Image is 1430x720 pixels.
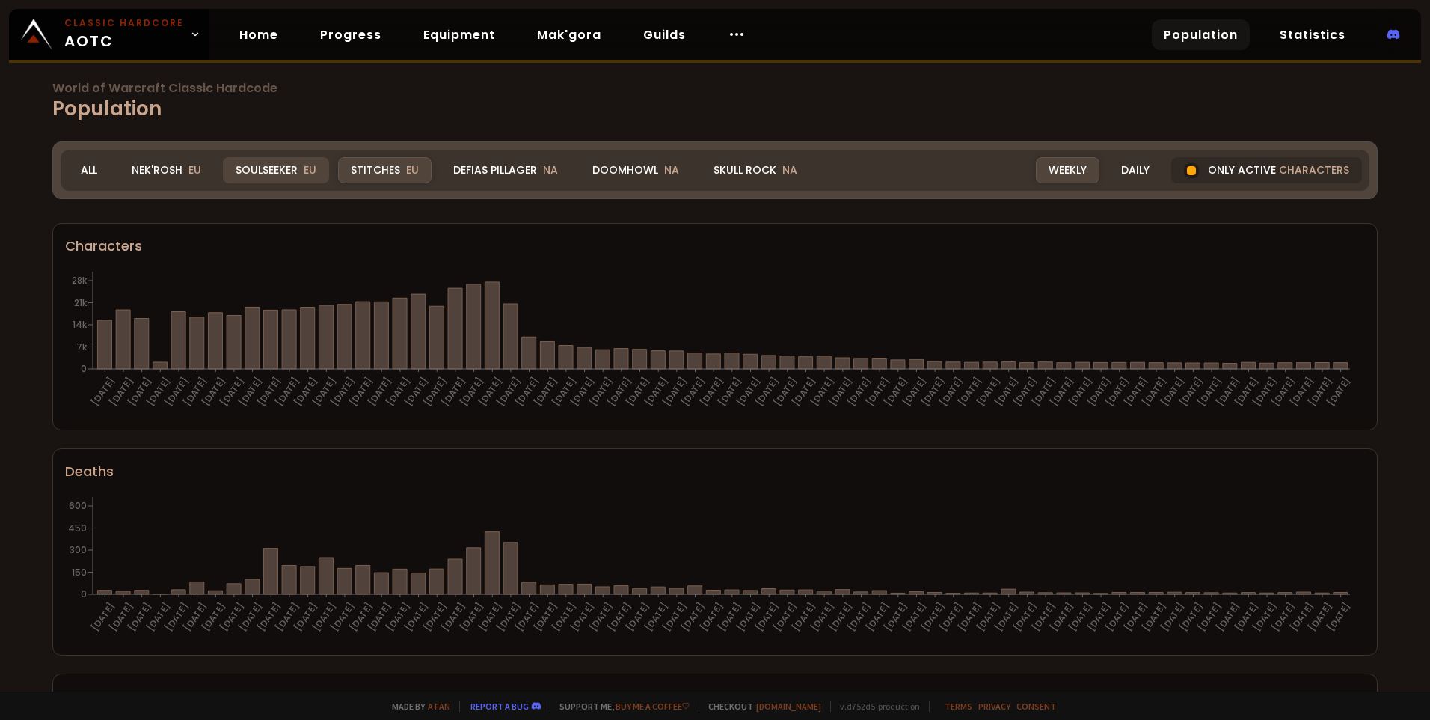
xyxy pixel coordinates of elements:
[1268,375,1298,409] text: [DATE]
[616,701,690,712] a: Buy me a coffee
[254,600,283,634] text: [DATE]
[568,375,597,409] text: [DATE]
[1324,375,1353,409] text: [DATE]
[273,600,302,634] text: [DATE]
[1251,375,1280,409] text: [DATE]
[308,19,393,50] a: Progress
[441,157,571,183] div: Defias Pillager
[1103,375,1132,409] text: [DATE]
[1121,600,1150,634] text: [DATE]
[328,375,357,409] text: [DATE]
[223,157,329,183] div: Soulseeker
[945,701,972,712] a: Terms
[512,600,541,634] text: [DATE]
[1066,375,1095,409] text: [DATE]
[236,600,265,634] text: [DATE]
[68,157,110,183] div: All
[52,82,1378,94] span: World of Warcraft Classic Hardcode
[107,600,136,634] text: [DATE]
[1176,375,1206,409] text: [DATE]
[531,600,560,634] text: [DATE]
[402,600,431,634] text: [DATE]
[1306,600,1335,634] text: [DATE]
[144,600,173,634] text: [DATE]
[144,375,173,409] text: [DATE]
[550,375,579,409] text: [DATE]
[623,600,652,634] text: [DATE]
[1140,600,1169,634] text: [DATE]
[992,600,1022,634] text: [DATE]
[52,82,1378,123] h1: Population
[734,375,763,409] text: [DATE]
[992,375,1022,409] text: [DATE]
[73,318,88,331] tspan: 14k
[1171,157,1362,183] div: Only active
[830,701,920,712] span: v. d752d5 - production
[1195,375,1224,409] text: [DATE]
[439,600,468,634] text: [DATE]
[428,701,450,712] a: a fan
[974,600,1003,634] text: [DATE]
[218,600,247,634] text: [DATE]
[88,600,117,634] text: [DATE]
[955,375,984,409] text: [DATE]
[605,375,634,409] text: [DATE]
[1287,375,1316,409] text: [DATE]
[402,375,431,409] text: [DATE]
[365,375,394,409] text: [DATE]
[900,600,929,634] text: [DATE]
[697,375,726,409] text: [DATE]
[304,162,316,177] span: EU
[125,600,154,634] text: [DATE]
[1036,157,1099,183] div: Weekly
[716,600,745,634] text: [DATE]
[1048,600,1077,634] text: [DATE]
[328,600,357,634] text: [DATE]
[1213,600,1242,634] text: [DATE]
[346,600,375,634] text: [DATE]
[1287,600,1316,634] text: [DATE]
[1232,375,1261,409] text: [DATE]
[1324,600,1353,634] text: [DATE]
[254,375,283,409] text: [DATE]
[1140,375,1169,409] text: [DATE]
[470,701,529,712] a: Report a bug
[512,375,541,409] text: [DATE]
[782,162,797,177] span: NA
[1152,19,1250,50] a: Population
[227,19,290,50] a: Home
[119,157,214,183] div: Nek'Rosh
[623,375,652,409] text: [DATE]
[937,375,966,409] text: [DATE]
[826,375,856,409] text: [DATE]
[1159,600,1188,634] text: [DATE]
[900,375,929,409] text: [DATE]
[383,701,450,712] span: Made by
[525,19,613,50] a: Mak'gora
[678,600,708,634] text: [DATE]
[420,600,449,634] text: [DATE]
[125,375,154,409] text: [DATE]
[384,600,413,634] text: [DATE]
[420,375,449,409] text: [DATE]
[1159,375,1188,409] text: [DATE]
[586,375,616,409] text: [DATE]
[310,375,339,409] text: [DATE]
[1048,375,1077,409] text: [DATE]
[1251,600,1280,634] text: [DATE]
[1176,600,1206,634] text: [DATE]
[955,600,984,634] text: [DATE]
[863,600,892,634] text: [DATE]
[65,236,1365,256] div: Characters
[1306,375,1335,409] text: [DATE]
[918,600,948,634] text: [DATE]
[771,600,800,634] text: [DATE]
[586,600,616,634] text: [DATE]
[180,600,209,634] text: [DATE]
[162,375,191,409] text: [DATE]
[199,600,228,634] text: [DATE]
[752,600,782,634] text: [DATE]
[273,375,302,409] text: [DATE]
[1268,19,1357,50] a: Statistics
[291,600,320,634] text: [DATE]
